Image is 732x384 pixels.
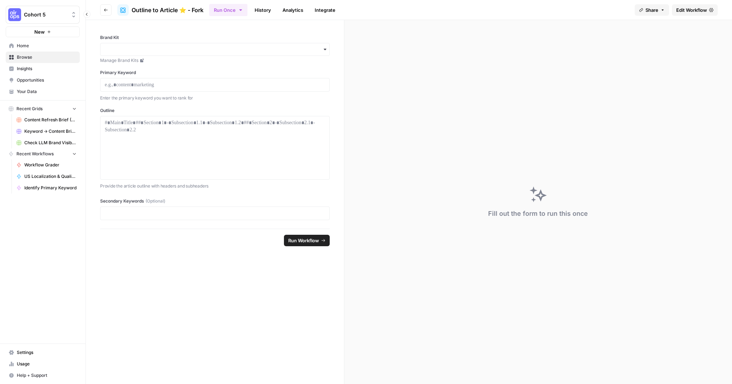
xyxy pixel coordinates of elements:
label: Brand Kit [100,34,330,41]
span: Share [645,6,658,14]
span: Usage [17,361,77,367]
a: Usage [6,358,80,370]
span: Settings [17,349,77,356]
a: Browse [6,52,80,63]
a: Opportunities [6,74,80,86]
label: Primary Keyword [100,69,330,76]
a: Workflow Grader [13,159,80,171]
span: (Optional) [146,198,165,204]
span: Help + Support [17,372,77,379]
button: Share [635,4,669,16]
a: Content Refresh Brief (AirOps Builders) [13,114,80,126]
a: Identify Primary Keyword [13,182,80,194]
span: Browse [17,54,77,60]
a: Keyword -> Content Brief -> Article - CDJ [13,126,80,137]
span: Home [17,43,77,49]
span: Outline to Article ⭐️ - Fork [132,6,203,14]
span: Check LLM Brand Visibility for PAA Questions Grid [24,140,77,146]
span: Cohort 5 [24,11,67,18]
a: Manage Brand Kits [100,57,330,64]
label: Secondary Keywords [100,198,330,204]
span: Workflow Grader [24,162,77,168]
img: Cohort 5 Logo [8,8,21,21]
a: Outline to Article ⭐️ - Fork [117,4,203,16]
span: Run Workflow [288,237,319,244]
span: New [34,28,45,35]
label: Outline [100,107,330,114]
span: Insights [17,65,77,72]
button: New [6,26,80,37]
p: Enter the primary keyword you want to rank for [100,94,330,102]
span: Content Refresh Brief (AirOps Builders) [24,117,77,123]
button: Recent Workflows [6,149,80,159]
span: Identify Primary Keyword [24,185,77,191]
div: Fill out the form to run this once [488,209,588,219]
span: Recent Grids [16,106,43,112]
a: Your Data [6,86,80,97]
a: Settings [6,347,80,358]
button: Run Workflow [284,235,330,246]
a: History [250,4,275,16]
button: Run Once [209,4,247,16]
a: Analytics [278,4,308,16]
a: Home [6,40,80,52]
button: Help + Support [6,370,80,381]
p: Provide the article outline with headers and subheaders [100,183,330,190]
span: Edit Workflow [676,6,707,14]
span: Your Data [17,88,77,95]
a: Check LLM Brand Visibility for PAA Questions Grid [13,137,80,149]
span: Keyword -> Content Brief -> Article - CDJ [24,128,77,135]
span: US Localization & Quality Check [24,173,77,180]
a: Insights [6,63,80,74]
a: Integrate [310,4,340,16]
span: Recent Workflows [16,151,54,157]
button: Recent Grids [6,103,80,114]
button: Workspace: Cohort 5 [6,6,80,24]
span: Opportunities [17,77,77,83]
a: US Localization & Quality Check [13,171,80,182]
a: Edit Workflow [672,4,718,16]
